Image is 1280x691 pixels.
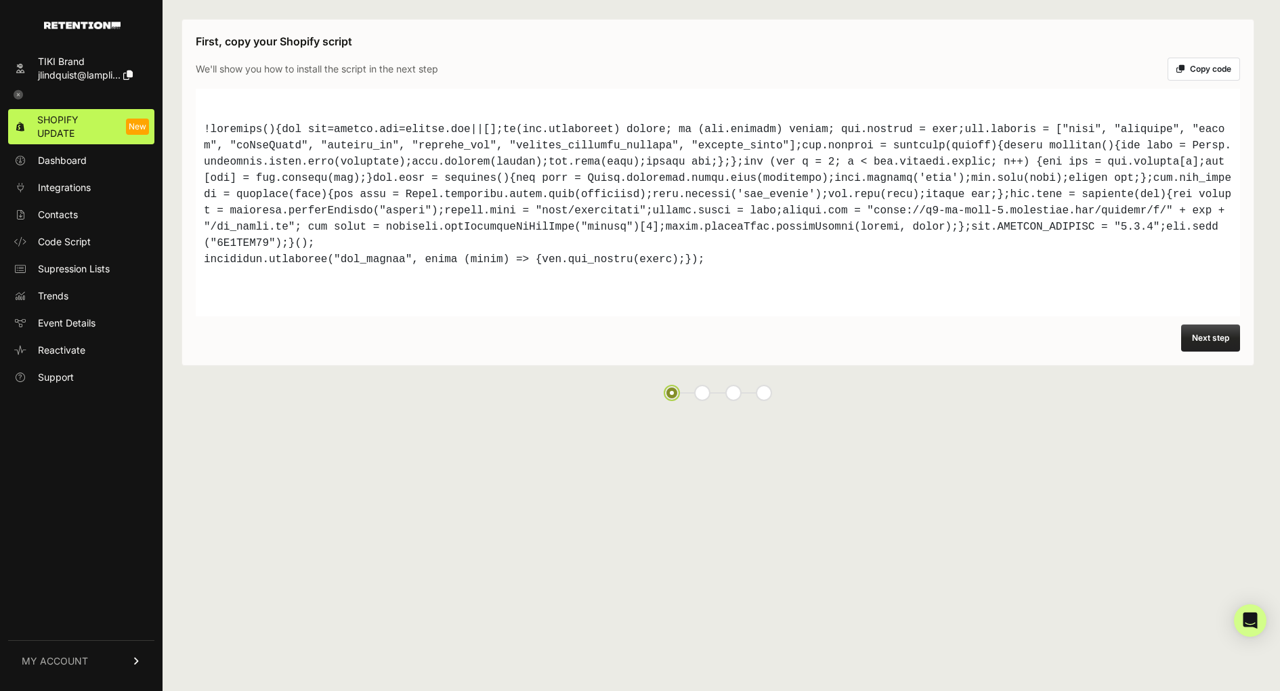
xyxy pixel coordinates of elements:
[44,22,121,29] img: Retention.com
[38,208,78,222] span: Contacts
[8,312,154,334] a: Event Details
[126,119,149,135] span: New
[38,55,133,68] div: TIKI Brand
[8,177,154,198] a: Integrations
[38,316,95,330] span: Event Details
[38,69,121,81] span: jlindquist@lampli...
[1168,58,1240,81] button: Copy code
[8,640,154,682] a: MY ACCOUNT
[8,109,154,144] a: Shopify Update New
[8,150,154,171] a: Dashboard
[8,204,154,226] a: Contacts
[37,113,115,140] span: Shopify Update
[1234,604,1266,637] div: Open Intercom Messenger
[22,654,88,668] span: MY ACCOUNT
[196,33,1240,49] h3: First, copy your Shopify script
[38,235,91,249] span: Code Script
[8,339,154,361] a: Reactivate
[38,343,85,357] span: Reactivate
[8,258,154,280] a: Supression Lists
[204,121,1232,268] div: !loremips(){dol sit=ametco.adi=elitse.doe||[];te(inc.utlaboreet) dolore; ma (ali.enimadm) veniam;...
[8,231,154,253] a: Code Script
[38,289,68,303] span: Trends
[38,262,110,276] span: Supression Lists
[8,367,154,388] a: Support
[8,51,154,86] a: TIKI Brand jlindquist@lampli...
[38,371,74,384] span: Support
[38,154,87,167] span: Dashboard
[1181,324,1240,352] button: Next step
[8,285,154,307] a: Trends
[38,181,91,194] span: Integrations
[196,62,438,76] p: We'll show you how to install the script in the next step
